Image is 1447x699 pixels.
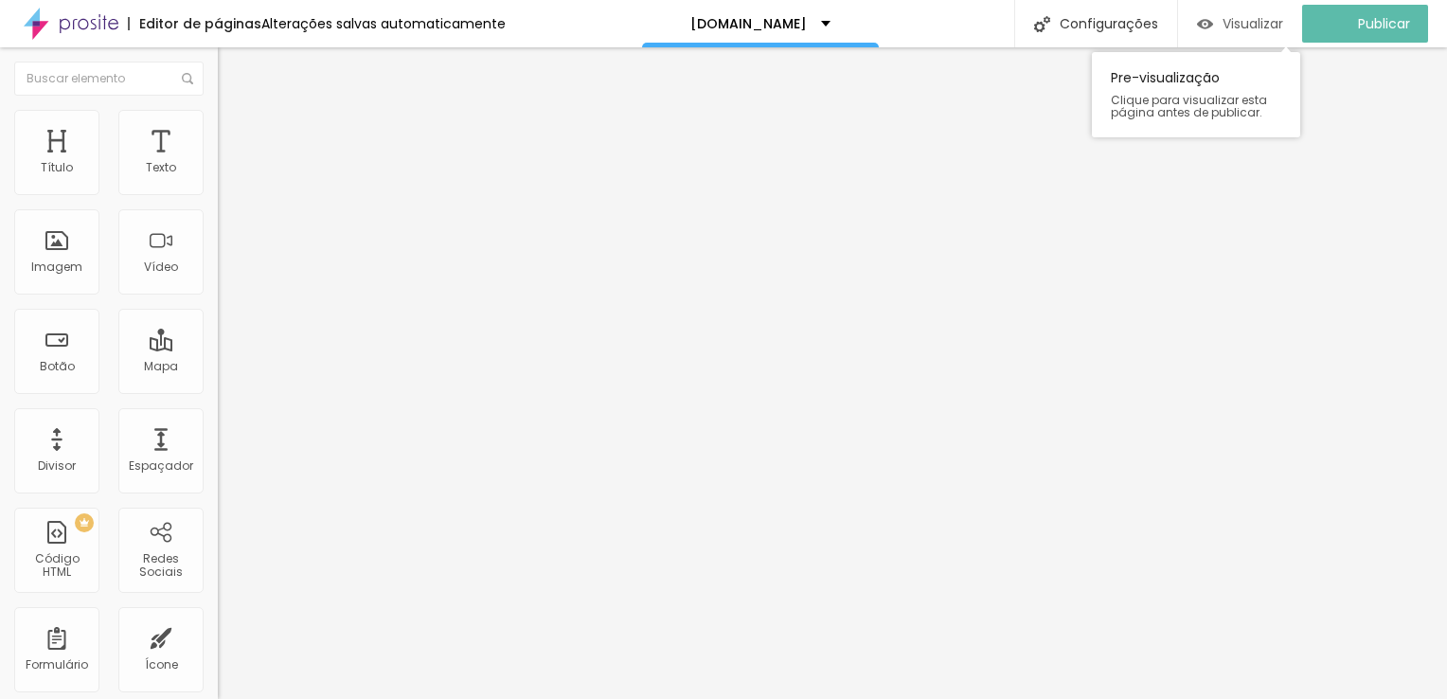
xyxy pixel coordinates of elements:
div: Vídeo [144,260,178,274]
div: Ícone [145,658,178,672]
div: Espaçador [129,459,193,473]
div: Editor de páginas [128,17,261,30]
p: [DOMAIN_NAME] [690,17,807,30]
div: Texto [146,161,176,174]
img: Icone [182,73,193,84]
button: Publicar [1302,5,1428,43]
input: Buscar elemento [14,62,204,96]
div: Alterações salvas automaticamente [261,17,506,30]
div: Divisor [38,459,76,473]
span: Visualizar [1223,16,1283,31]
div: Imagem [31,260,82,274]
img: view-1.svg [1197,16,1213,32]
div: Botão [40,360,75,373]
div: Redes Sociais [123,552,198,580]
iframe: Editor [218,47,1447,699]
img: Icone [1034,16,1050,32]
div: Código HTML [19,552,94,580]
span: Clique para visualizar esta página antes de publicar. [1111,94,1281,118]
div: Pre-visualização [1092,52,1300,137]
div: Formulário [26,658,88,672]
button: Visualizar [1178,5,1302,43]
div: Título [41,161,73,174]
div: Mapa [144,360,178,373]
span: Publicar [1358,16,1410,31]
